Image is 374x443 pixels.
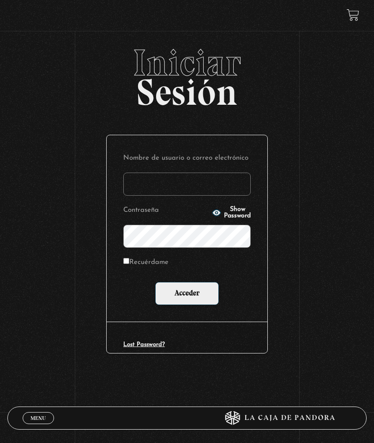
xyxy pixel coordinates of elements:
[347,9,359,21] a: View your shopping cart
[27,423,49,430] span: Cerrar
[212,206,251,219] button: Show Password
[123,152,251,165] label: Nombre de usuario o correo electrónico
[30,415,46,421] span: Menu
[123,256,169,269] label: Recuérdame
[123,258,129,264] input: Recuérdame
[123,341,165,347] a: Lost Password?
[224,206,251,219] span: Show Password
[7,44,367,103] h2: Sesión
[123,204,209,217] label: Contraseña
[7,44,367,81] span: Iniciar
[155,282,219,305] input: Acceder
